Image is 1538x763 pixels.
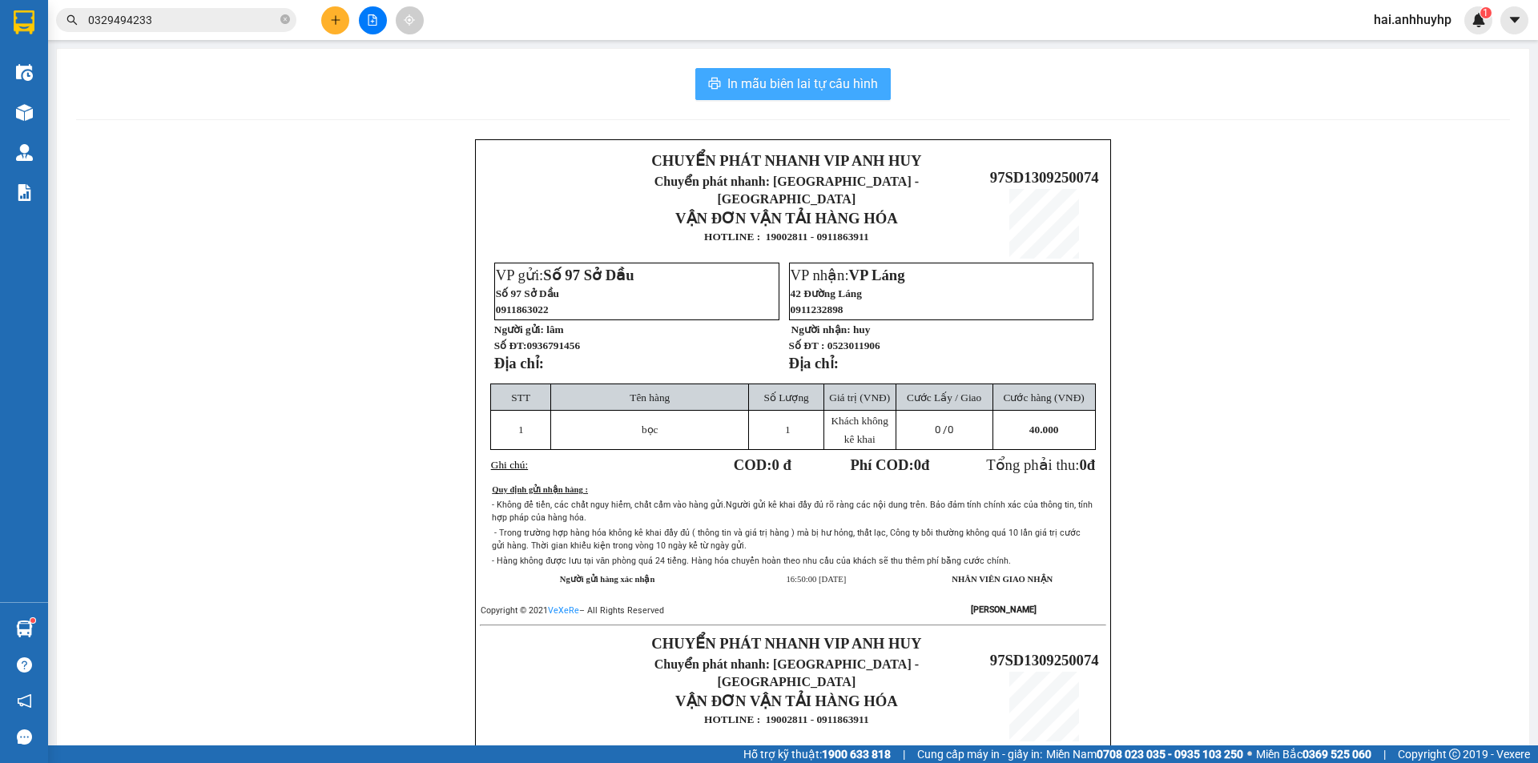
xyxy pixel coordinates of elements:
[17,693,32,709] span: notification
[1256,745,1371,763] span: Miền Bắc
[492,485,588,494] u: Quy định gửi nhận hàng :
[1472,13,1486,27] img: icon-new-feature
[850,456,929,473] strong: Phí COD: đ
[16,104,33,121] img: warehouse-icon
[1449,749,1460,760] span: copyright
[971,604,1037,615] strong: [PERSON_NAME]
[1508,13,1522,27] span: caret-down
[7,63,89,145] img: logo
[948,424,953,436] span: 0
[704,231,869,243] strong: HOTLINE : 19002811 - 0911863911
[546,323,563,335] span: lâm
[986,456,1095,473] span: Tổng phải thu:
[492,528,1081,551] span: - Trong trường hợp hàng hóa không kê khai đầy đủ ( thông tin và giá trị hàng ) mà bị hư hỏng, thấ...
[487,165,569,247] img: logo
[1500,6,1528,34] button: caret-down
[492,500,1093,523] span: Người gửi kê khai đầy đủ rõ ràng các nội dung trên. Bảo đảm tính chính xác của thông tin, tính hợ...
[789,355,839,371] strong: Địa chỉ:
[496,267,634,283] span: VP gửi:
[359,6,387,34] button: file-add
[494,323,544,335] strong: Người gửi:
[853,323,871,335] span: huy
[630,392,670,404] span: Tên hàng
[494,339,580,351] strong: Số ĐT:
[496,303,549,315] span: 0911863022
[99,13,219,65] strong: CHUYỂN PHÁT NHANH VIP ANH HUY
[511,392,530,404] span: STT
[789,339,825,351] strong: Số ĐT :
[492,556,1011,566] span: - Hàng không được lưu tại văn phòng quá 24 tiếng. Hàng hóa chuyển hoàn theo nhu cầu của khách sẽ ...
[743,745,891,763] span: Hỗ trợ kỹ thuật:
[642,424,658,436] span: bọc
[17,729,32,745] span: message
[14,10,34,34] img: logo-vxr
[907,392,981,404] span: Cước Lấy / Giao
[829,392,890,404] span: Giá trị (VNĐ)
[1097,748,1243,761] strong: 0708 023 035 - 0935 103 250
[526,339,580,351] span: 0936791456
[16,64,33,81] img: warehouse-icon
[849,267,905,283] span: VP Láng
[990,169,1099,186] span: 97SD1309250074
[396,6,424,34] button: aim
[704,713,869,725] strong: HOTLINE : 19002811 - 0911863911
[791,323,851,335] strong: Người nhận:
[791,287,862,299] span: 42 Đường Láng
[1483,7,1488,18] span: 1
[764,392,809,404] span: Số Lượng
[16,184,33,201] img: solution-icon
[708,77,721,92] span: printer
[917,745,1042,763] span: Cung cấp máy in - giấy in:
[990,652,1099,669] span: 97SD1309250074
[654,657,919,689] span: Chuyển phát nhanh: [GEOGRAPHIC_DATA] - [GEOGRAPHIC_DATA]
[903,745,905,763] span: |
[1383,745,1386,763] span: |
[1247,751,1252,757] span: ⚪️
[560,575,655,584] strong: Người gửi hàng xác nhận
[280,14,290,24] span: close-circle
[914,456,921,473] span: 0
[1087,456,1095,473] span: đ
[786,575,846,584] span: 16:50:00 [DATE]
[1029,424,1059,436] span: 40.000
[1046,745,1243,763] span: Miền Nam
[654,175,919,206] span: Chuyển phát nhanh: [GEOGRAPHIC_DATA] - [GEOGRAPHIC_DATA]
[496,287,559,299] span: Số 97 Sở Dầu
[494,355,544,371] strong: Địa chỉ:
[91,69,229,126] span: Chuyển phát nhanh: [GEOGRAPHIC_DATA] - [GEOGRAPHIC_DATA]
[17,657,32,673] span: question-circle
[827,339,880,351] span: 0523011906
[791,303,843,315] span: 0911232898
[791,267,905,283] span: VP nhận:
[651,152,921,169] strong: CHUYỂN PHÁT NHANH VIP ANH HUY
[88,11,277,29] input: Tìm tên, số ĐT hoặc mã đơn
[952,575,1053,584] strong: NHÂN VIÊN GIAO NHẬN
[280,13,290,28] span: close-circle
[481,605,664,616] span: Copyright © 2021 – All Rights Reserved
[785,424,791,436] span: 1
[675,693,898,709] strong: VẬN ĐƠN VẬN TẢI HÀNG HÓA
[1480,7,1492,18] sup: 1
[487,646,571,730] img: logo
[822,748,891,761] strong: 1900 633 818
[695,68,891,100] button: printerIn mẫu biên lai tự cấu hình
[1004,392,1085,404] span: Cước hàng (VNĐ)
[727,74,878,94] span: In mẫu biên lai tự cấu hình
[935,424,953,436] span: 0 /
[1079,456,1086,473] span: 0
[66,14,78,26] span: search
[367,14,378,26] span: file-add
[16,620,33,637] img: warehouse-icon
[492,500,726,510] span: - Không để tiền, các chất nguy hiểm, chất cấm vào hàng gửi.
[321,6,349,34] button: plus
[831,415,888,445] span: Khách không kê khai
[543,267,634,283] span: Số 97 Sở Dầu
[651,635,921,652] strong: CHUYỂN PHÁT NHANH VIP ANH HUY
[30,618,35,623] sup: 1
[330,14,341,26] span: plus
[734,456,791,473] strong: COD:
[675,210,898,227] strong: VẬN ĐƠN VẬN TẢI HÀNG HÓA
[548,605,579,616] a: VeXeRe
[1302,748,1371,761] strong: 0369 525 060
[491,459,528,471] span: Ghi chú:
